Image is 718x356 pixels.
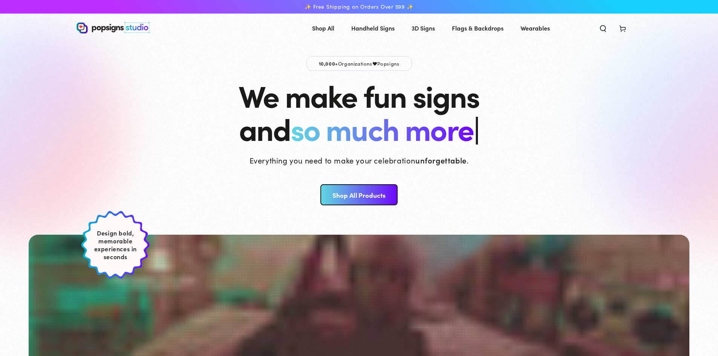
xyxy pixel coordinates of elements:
strong: unforgettable [415,155,467,165]
span: so much more [291,107,473,149]
img: Popsigns Studio [77,22,150,34]
a: Shop All [306,18,340,38]
span: Shop All [312,23,334,34]
summary: Search our site [593,20,613,36]
a: Handheld Signs [346,18,400,38]
a: Flags & Backdrops [446,18,509,38]
a: Wearables [515,18,556,38]
h1: We make fun signs and [239,78,479,145]
span: ✨ Free Shipping on Orders Over $99 ✨ [305,3,413,10]
span: Flags & Backdrops [452,23,504,34]
p: Everything you need to make your celebration . [250,155,469,165]
span: Handheld Signs [351,23,395,34]
a: 3D Signs [406,18,441,38]
span: 10,000+ [319,60,338,67]
span: | [473,107,479,149]
p: Organizations Popsigns [306,56,412,71]
span: 3D Signs [412,23,435,34]
span: Wearables [521,23,550,34]
a: Shop All Products [320,184,398,205]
